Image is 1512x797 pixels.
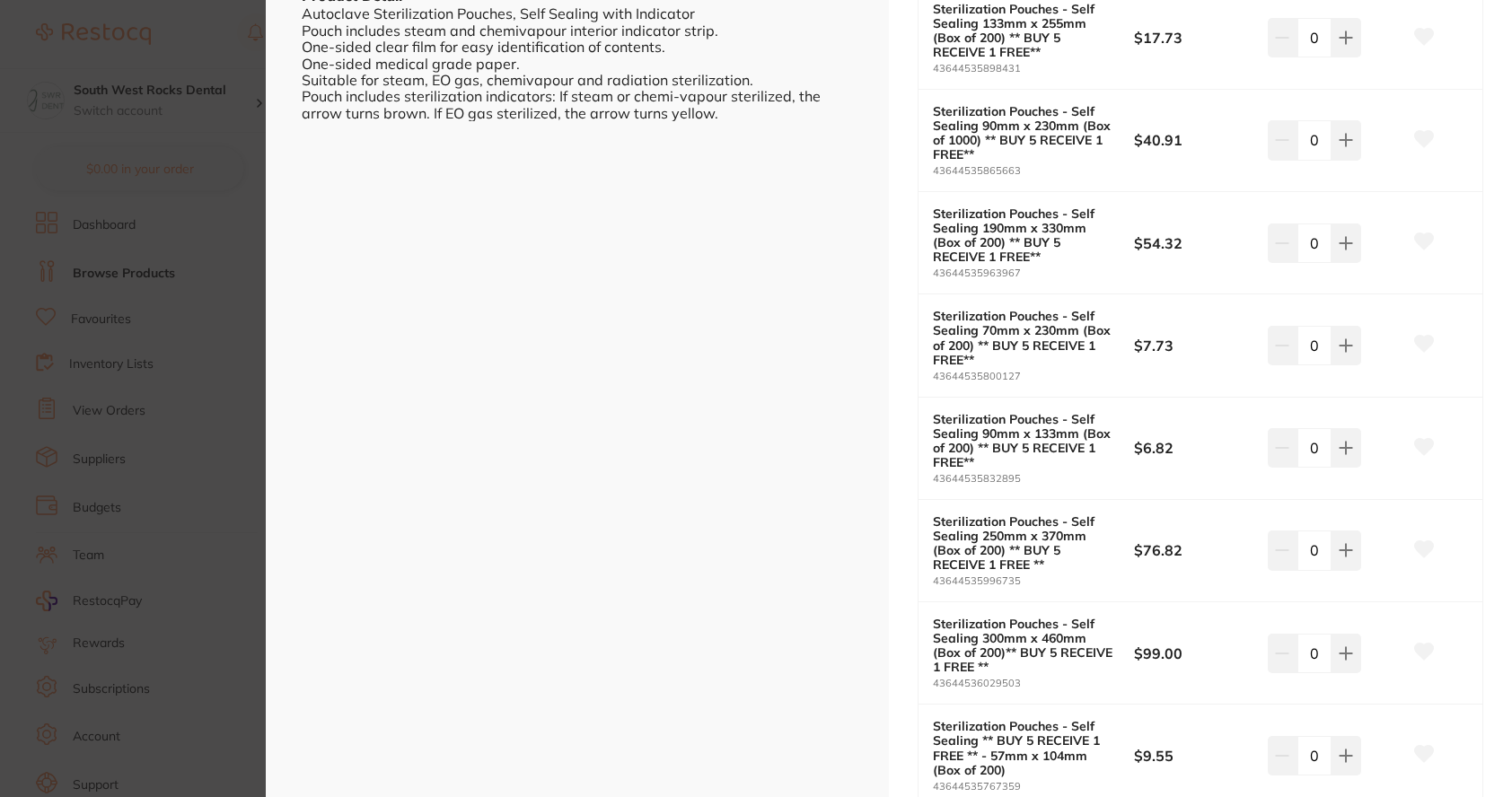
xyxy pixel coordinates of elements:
[933,781,1134,793] small: 43644535767359
[1134,130,1254,150] b: $40.91
[1134,746,1254,766] b: $9.55
[933,412,1113,469] b: Sterilization Pouches - Self Sealing 90mm x 133mm (Box of 200) ** BUY 5 RECEIVE 1 FREE**
[1134,644,1254,663] b: $99.00
[933,309,1113,366] b: Sterilization Pouches - Self Sealing 70mm x 230mm (Box of 200) ** BUY 5 RECEIVE 1 FREE**
[302,5,853,121] div: Autoclave Sterilization Pouches, Self Sealing with Indicator Pouch includes steam and chemivapour...
[933,2,1113,59] b: Sterilization Pouches - Self Sealing 133mm x 255mm (Box of 200) ** BUY 5 RECEIVE 1 FREE**
[1134,336,1254,355] b: $7.73
[1134,233,1254,253] b: $54.32
[933,104,1113,162] b: Sterilization Pouches - Self Sealing 90mm x 230mm (Box of 1000) ** BUY 5 RECEIVE 1 FREE**
[933,206,1113,264] b: Sterilization Pouches - Self Sealing 190mm x 330mm (Box of 200) ** BUY 5 RECEIVE 1 FREE**
[1134,540,1254,560] b: $76.82
[1134,28,1254,48] b: $17.73
[933,63,1134,74] small: 43644535898431
[933,514,1113,572] b: Sterilization Pouches - Self Sealing 250mm x 370mm (Box of 200) ** BUY 5 RECEIVE 1 FREE **
[933,575,1134,587] small: 43644535996735
[933,678,1134,689] small: 43644536029503
[933,719,1113,776] b: Sterilization Pouches - Self Sealing ** BUY 5 RECEIVE 1 FREE ** - 57mm x 104mm (Box of 200)
[933,165,1134,177] small: 43644535865663
[933,617,1113,674] b: Sterilization Pouches - Self Sealing 300mm x 460mm (Box of 200)** BUY 5 RECEIVE 1 FREE **
[933,267,1134,279] small: 43644535963967
[933,473,1134,485] small: 43644535832895
[1134,438,1254,458] b: $6.82
[933,371,1134,382] small: 43644535800127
